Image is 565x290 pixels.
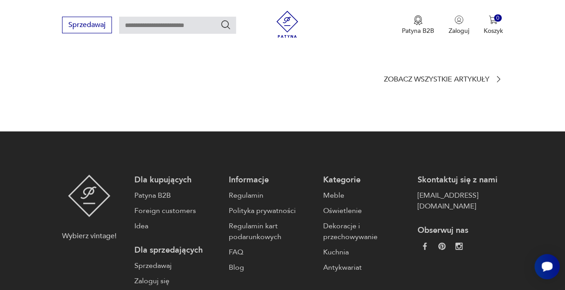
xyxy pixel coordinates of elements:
a: Foreign customers [134,205,220,216]
a: Idea [134,221,220,231]
a: Kuchnia [323,247,409,258]
button: 0Koszyk [484,15,503,35]
a: [EMAIL_ADDRESS][DOMAIN_NAME] [418,190,503,212]
div: 0 [494,14,502,22]
a: Meble [323,190,409,201]
a: Zaloguj się [134,276,220,286]
a: Oświetlenie [323,205,409,216]
img: da9060093f698e4c3cedc1453eec5031.webp [421,243,428,250]
button: Zaloguj [449,15,469,35]
a: Sprzedawaj [134,260,220,271]
p: Kategorie [323,175,409,186]
a: Dekoracje i przechowywanie [323,221,409,242]
p: Dla sprzedających [134,245,220,256]
a: Antykwariat [323,262,409,273]
a: Regulamin [229,190,314,201]
img: Ikona medalu [414,15,423,25]
a: Zobacz wszystkie artykuły [384,75,503,84]
p: Informacje [229,175,314,186]
a: Patyna B2B [134,190,220,201]
a: Polityka prywatności [229,205,314,216]
img: 37d27d81a828e637adc9f9cb2e3d3a8a.webp [438,243,445,250]
a: Blog [229,262,314,273]
img: Patyna - sklep z meblami i dekoracjami vintage [68,175,111,217]
iframe: Smartsupp widget button [534,254,560,279]
p: Wybierz vintage! [62,231,116,241]
a: Sprzedawaj [62,23,112,29]
p: Skontaktuj się z nami [418,175,503,186]
p: Dla kupujących [134,175,220,186]
a: FAQ [229,247,314,258]
p: Obserwuj nas [418,225,503,236]
p: Zaloguj [449,27,469,35]
a: Ikona medaluPatyna B2B [402,15,434,35]
button: Patyna B2B [402,15,434,35]
p: Patyna B2B [402,27,434,35]
button: Szukaj [220,19,231,30]
a: Regulamin kart podarunkowych [229,221,314,242]
button: Sprzedawaj [62,17,112,33]
img: Ikonka użytkownika [454,15,463,24]
img: Patyna - sklep z meblami i dekoracjami vintage [274,11,301,38]
p: Koszyk [484,27,503,35]
img: c2fd9cf7f39615d9d6839a72ae8e59e5.webp [455,243,463,250]
p: Zobacz wszystkie artykuły [384,77,489,82]
img: Ikona koszyka [489,15,498,24]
